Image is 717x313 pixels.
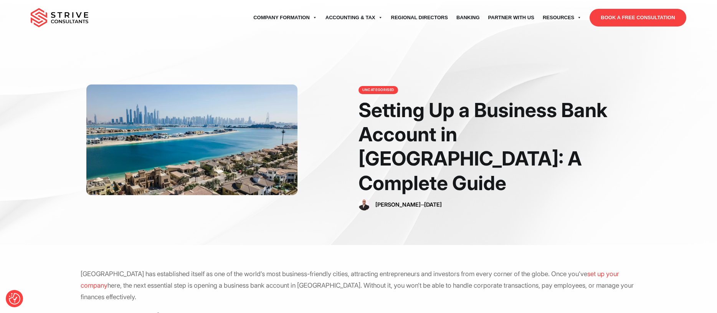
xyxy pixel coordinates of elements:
[452,7,484,28] a: Banking
[590,9,686,26] a: BOOK A FREE CONSULTATION
[375,201,421,208] a: [PERSON_NAME]
[358,98,645,195] h1: Setting Up a Business Bank Account in [GEOGRAPHIC_DATA]: A Complete Guide
[539,7,586,28] a: Resources
[249,7,321,28] a: Company Formation
[321,7,387,28] a: Accounting & Tax
[484,7,539,28] a: Partner with Us
[81,268,636,303] p: [GEOGRAPHIC_DATA] has established itself as one of the world’s most business-friendly cities, att...
[358,86,398,94] a: Uncategorised
[9,293,20,305] img: Revisit consent button
[387,7,452,28] a: Regional Directors
[372,200,442,209] div: –
[31,8,88,27] img: main-logo.svg
[424,201,442,208] span: [DATE]
[9,293,20,305] button: Consent Preferences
